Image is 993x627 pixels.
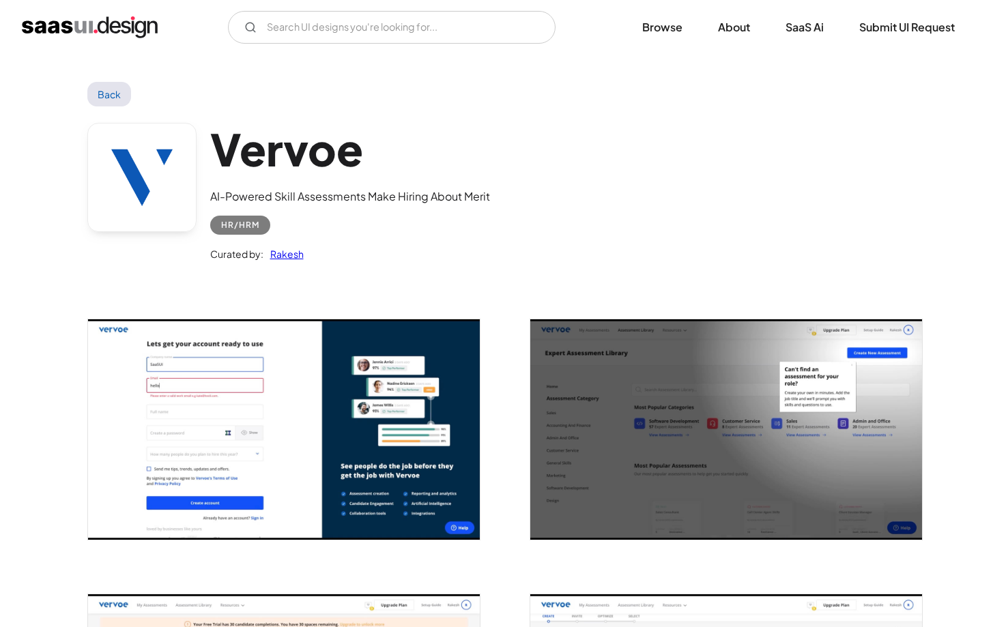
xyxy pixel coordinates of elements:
img: 610f9dc84c9e8219deb4a5c5_Vervoe%20sign%20in.jpg [88,319,480,540]
a: Browse [626,12,699,42]
a: open lightbox [530,319,922,540]
a: open lightbox [88,319,480,540]
form: Email Form [228,11,556,44]
a: About [702,12,766,42]
div: AI-Powered Skill Assessments Make Hiring About Merit [210,188,490,205]
input: Search UI designs you're looking for... [228,11,556,44]
div: Curated by: [210,246,263,262]
h1: Vervoe [210,123,490,175]
a: SaaS Ai [769,12,840,42]
div: HR/HRM [221,217,259,233]
a: Rakesh [263,246,304,262]
img: 610f9dc84c9e82a10ab4a5c4_Vervoe%20first%20time%20login%20home%20or%20dashboard.jpg [530,319,922,540]
a: Submit UI Request [843,12,971,42]
a: home [22,16,158,38]
a: Back [87,82,132,106]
